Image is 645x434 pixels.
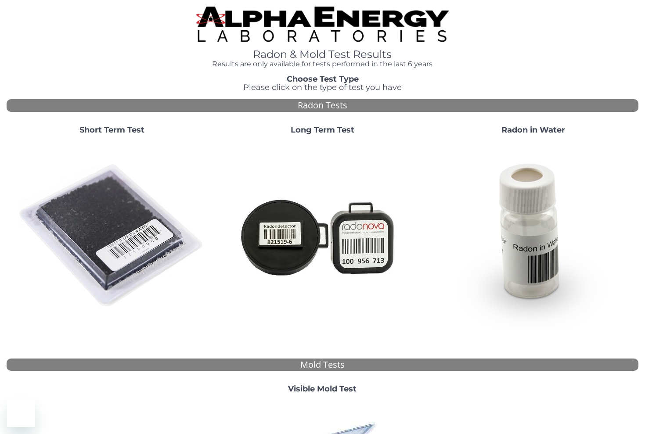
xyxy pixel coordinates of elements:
[439,142,627,330] img: RadoninWater.jpg
[243,82,402,92] span: Please click on the type of test you have
[196,49,449,60] h1: Radon & Mold Test Results
[196,7,449,42] img: TightCrop.jpg
[287,74,359,84] strong: Choose Test Type
[7,399,35,427] iframe: Button to launch messaging window
[228,142,417,330] img: Radtrak2vsRadtrak3.jpg
[196,60,449,68] h4: Results are only available for tests performed in the last 6 years
[7,99,638,112] div: Radon Tests
[79,125,144,135] strong: Short Term Test
[288,384,357,394] strong: Visible Mold Test
[18,142,206,330] img: ShortTerm.jpg
[7,359,638,371] div: Mold Tests
[501,125,565,135] strong: Radon in Water
[291,125,354,135] strong: Long Term Test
